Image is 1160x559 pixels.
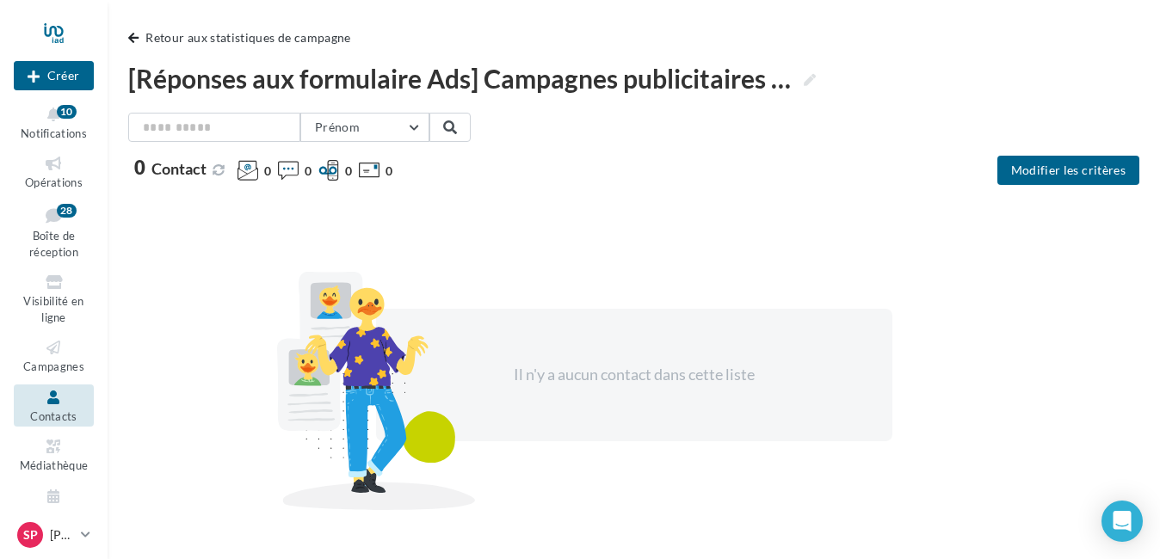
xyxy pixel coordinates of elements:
p: [PERSON_NAME] [50,526,74,544]
div: 28 [57,204,77,218]
a: Calendrier [14,483,94,525]
span: [Réponses aux formulaire Ads] Campagnes publicitaires - Estimation [128,62,816,95]
div: Open Intercom Messenger [1101,501,1143,542]
button: Notifications 10 [14,101,94,144]
button: Créer [14,61,94,90]
a: Médiathèque [14,433,94,476]
span: 0 [134,158,145,177]
a: Opérations [14,150,94,193]
span: Campagnes [23,359,84,373]
span: 0 [305,163,312,180]
span: 0 [345,163,352,180]
span: Boîte de réception [29,229,78,259]
a: Campagnes [14,335,94,377]
span: Contacts [30,409,77,423]
a: Visibilité en ligne [14,269,94,328]
span: Médiathèque [20,458,89,472]
div: 10 [57,105,77,119]
span: Notifications [21,126,87,140]
button: Prénom [300,113,429,142]
div: Il n'y a aucun contact dans cette liste [486,364,782,386]
span: Sp [23,526,38,544]
button: Modifier les critères [997,156,1139,185]
span: Prénom [315,120,360,134]
span: Visibilité en ligne [23,294,83,324]
a: Boîte de réception28 [14,200,94,263]
span: Contact [151,159,207,178]
span: Opérations [25,175,83,189]
button: Retour aux statistiques de campagne [128,28,358,48]
div: Nouvelle campagne [14,61,94,90]
span: 0 [386,163,392,180]
a: Sp [PERSON_NAME] [14,519,94,551]
span: 0 [264,163,271,180]
a: Contacts [14,384,94,427]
